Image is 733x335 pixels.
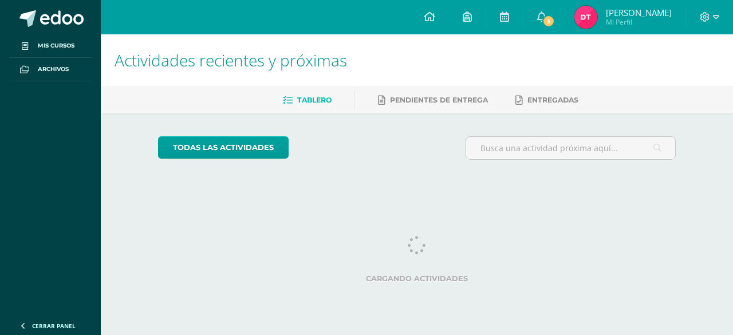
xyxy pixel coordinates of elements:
span: Tablero [297,96,332,104]
a: Archivos [9,58,92,81]
input: Busca una actividad próxima aquí... [466,137,676,159]
a: Mis cursos [9,34,92,58]
img: 71abf2bd482ea5c0124037d671430b91.png [574,6,597,29]
span: Mis cursos [38,41,74,50]
span: Archivos [38,65,69,74]
span: Cerrar panel [32,322,76,330]
span: 3 [542,15,554,27]
span: Mi Perfil [606,17,672,27]
span: [PERSON_NAME] [606,7,672,18]
a: todas las Actividades [158,136,289,159]
span: Entregadas [527,96,578,104]
a: Tablero [283,91,332,109]
span: Pendientes de entrega [390,96,488,104]
a: Entregadas [515,91,578,109]
a: Pendientes de entrega [378,91,488,109]
label: Cargando actividades [158,274,676,283]
span: Actividades recientes y próximas [115,49,347,71]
